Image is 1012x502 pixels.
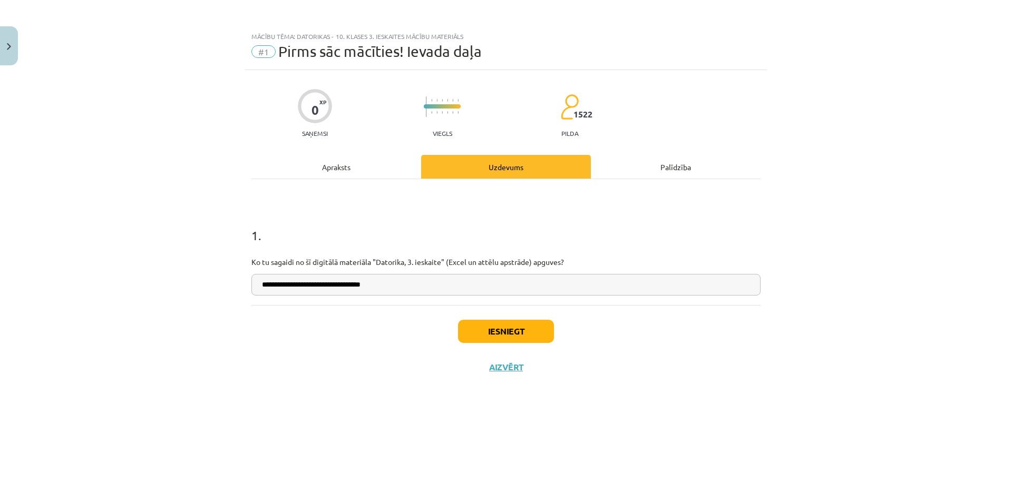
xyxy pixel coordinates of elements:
[452,111,453,114] img: icon-short-line-57e1e144782c952c97e751825c79c345078a6d821885a25fce030b3d8c18986b.svg
[447,111,448,114] img: icon-short-line-57e1e144782c952c97e751825c79c345078a6d821885a25fce030b3d8c18986b.svg
[591,155,761,179] div: Palīdzība
[436,111,437,114] img: icon-short-line-57e1e144782c952c97e751825c79c345078a6d821885a25fce030b3d8c18986b.svg
[251,33,761,40] div: Mācību tēma: Datorikas - 10. klases 3. ieskaites mācību materiāls
[431,99,432,102] img: icon-short-line-57e1e144782c952c97e751825c79c345078a6d821885a25fce030b3d8c18986b.svg
[319,99,326,105] span: XP
[458,111,459,114] img: icon-short-line-57e1e144782c952c97e751825c79c345078a6d821885a25fce030b3d8c18986b.svg
[7,43,11,50] img: icon-close-lesson-0947bae3869378f0d4975bcd49f059093ad1ed9edebbc8119c70593378902aed.svg
[436,99,437,102] img: icon-short-line-57e1e144782c952c97e751825c79c345078a6d821885a25fce030b3d8c18986b.svg
[251,210,761,242] h1: 1 .
[458,99,459,102] img: icon-short-line-57e1e144782c952c97e751825c79c345078a6d821885a25fce030b3d8c18986b.svg
[433,130,452,137] p: Viegls
[447,99,448,102] img: icon-short-line-57e1e144782c952c97e751825c79c345078a6d821885a25fce030b3d8c18986b.svg
[442,99,443,102] img: icon-short-line-57e1e144782c952c97e751825c79c345078a6d821885a25fce030b3d8c18986b.svg
[560,94,579,120] img: students-c634bb4e5e11cddfef0936a35e636f08e4e9abd3cc4e673bd6f9a4125e45ecb1.svg
[452,99,453,102] img: icon-short-line-57e1e144782c952c97e751825c79c345078a6d821885a25fce030b3d8c18986b.svg
[298,130,332,137] p: Saņemsi
[458,320,554,343] button: Iesniegt
[278,43,482,60] span: Pirms sāc mācīties! Ievada daļa
[486,362,526,372] button: Aizvērt
[442,111,443,114] img: icon-short-line-57e1e144782c952c97e751825c79c345078a6d821885a25fce030b3d8c18986b.svg
[312,103,319,117] div: 0
[251,155,421,179] div: Apraksts
[561,130,578,137] p: pilda
[573,110,592,119] span: 1522
[431,111,432,114] img: icon-short-line-57e1e144782c952c97e751825c79c345078a6d821885a25fce030b3d8c18986b.svg
[421,155,591,179] div: Uzdevums
[251,45,276,58] span: #1
[426,96,427,117] img: icon-long-line-d9ea69661e0d244f92f715978eff75569469978d946b2353a9bb055b3ed8787d.svg
[251,257,564,267] span: Ko tu sagaidi no šī digitālā materiāla "Datorika, 3. ieskaite" (Excel un attēlu apstrāde) apguves?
